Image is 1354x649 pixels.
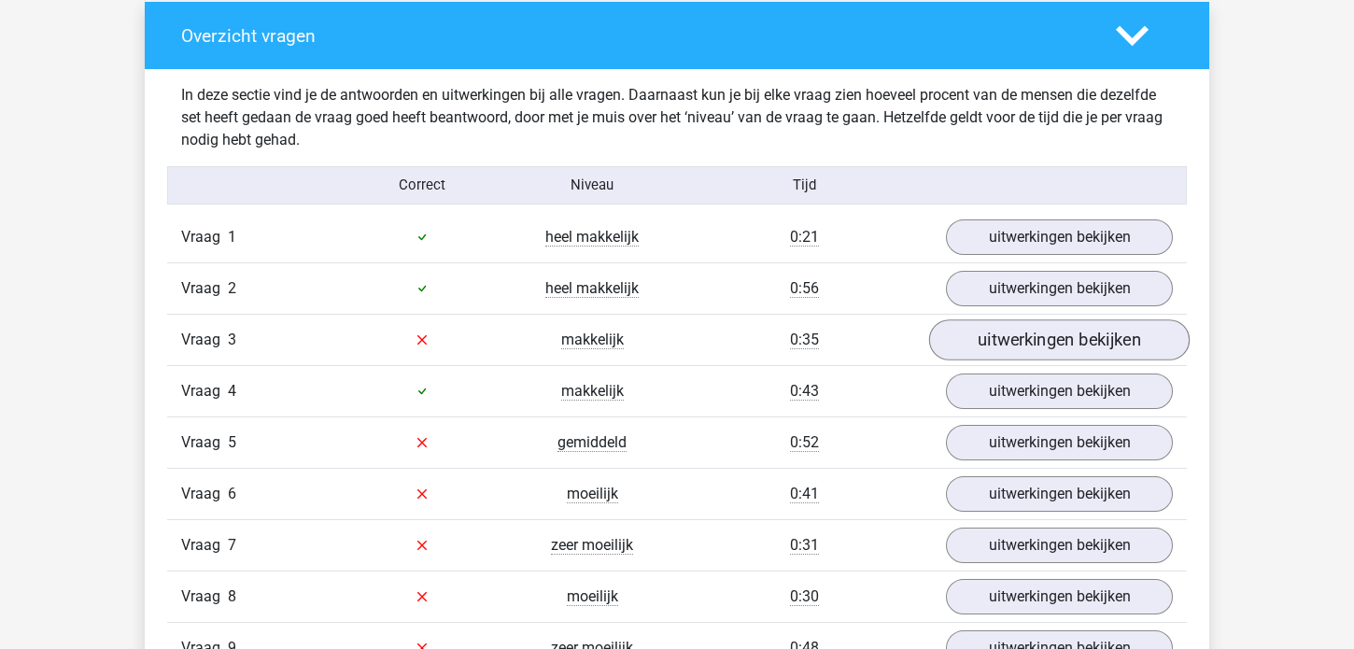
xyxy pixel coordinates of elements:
[228,587,236,605] span: 8
[228,228,236,246] span: 1
[181,25,1088,47] h4: Overzicht vragen
[181,277,228,300] span: Vraag
[946,271,1173,306] a: uitwerkingen bekijken
[181,380,228,402] span: Vraag
[790,536,819,555] span: 0:31
[946,219,1173,255] a: uitwerkingen bekijken
[790,279,819,298] span: 0:56
[545,228,639,247] span: heel makkelijk
[181,226,228,248] span: Vraag
[228,485,236,502] span: 6
[167,84,1187,151] div: In deze sectie vind je de antwoorden en uitwerkingen bij alle vragen. Daarnaast kun je bij elke v...
[507,175,677,195] div: Niveau
[790,228,819,247] span: 0:21
[228,536,236,554] span: 7
[567,485,618,503] span: moeilijk
[181,431,228,454] span: Vraag
[228,433,236,451] span: 5
[181,586,228,608] span: Vraag
[567,587,618,606] span: moeilijk
[228,279,236,297] span: 2
[790,587,819,606] span: 0:30
[551,536,633,555] span: zeer moeilijk
[545,279,639,298] span: heel makkelijk
[557,433,627,452] span: gemiddeld
[790,382,819,401] span: 0:43
[181,534,228,557] span: Vraag
[790,331,819,349] span: 0:35
[228,331,236,348] span: 3
[677,175,932,195] div: Tijd
[946,476,1173,512] a: uitwerkingen bekijken
[946,425,1173,460] a: uitwerkingen bekijken
[946,579,1173,614] a: uitwerkingen bekijken
[929,319,1190,360] a: uitwerkingen bekijken
[338,175,508,195] div: Correct
[790,485,819,503] span: 0:41
[790,433,819,452] span: 0:52
[228,382,236,400] span: 4
[561,331,624,349] span: makkelijk
[946,374,1173,409] a: uitwerkingen bekijken
[946,528,1173,563] a: uitwerkingen bekijken
[181,329,228,351] span: Vraag
[561,382,624,401] span: makkelijk
[181,483,228,505] span: Vraag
